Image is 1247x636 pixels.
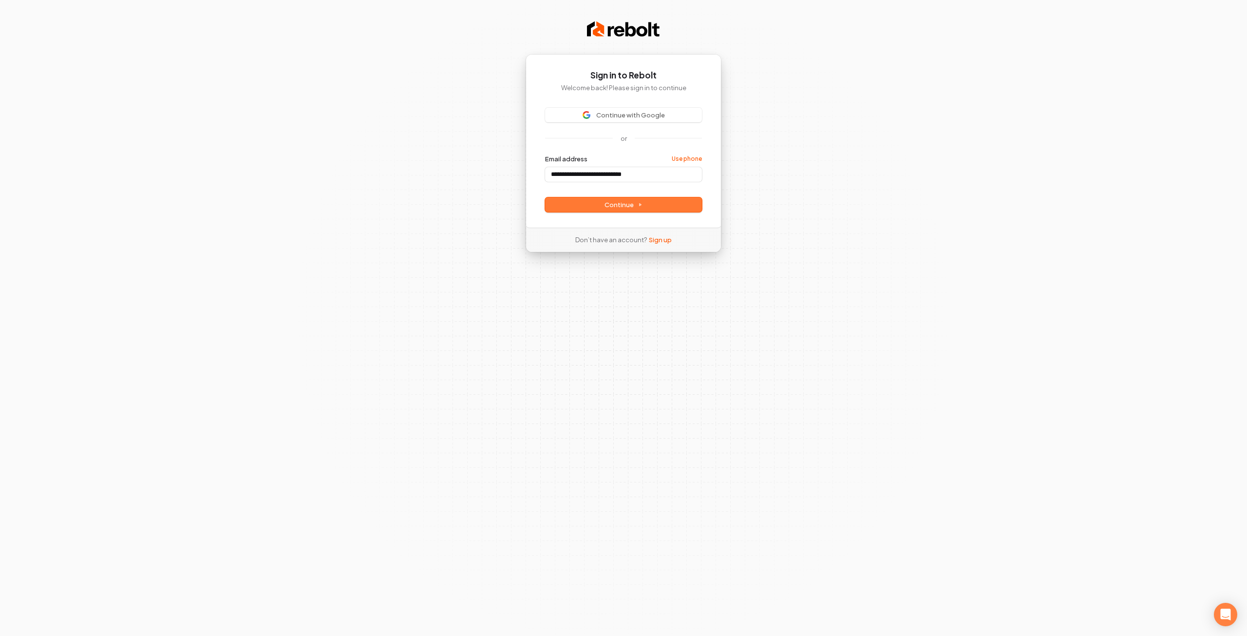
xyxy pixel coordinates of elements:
p: or [621,134,627,143]
span: Don’t have an account? [575,235,647,244]
button: Continue [545,197,702,212]
p: Welcome back! Please sign in to continue [545,83,702,92]
h1: Sign in to Rebolt [545,70,702,81]
a: Sign up [649,235,672,244]
span: Continue with Google [596,111,665,119]
label: Email address [545,154,587,163]
span: Continue [605,200,642,209]
img: Sign in with Google [583,111,590,119]
div: Open Intercom Messenger [1214,603,1237,626]
button: Sign in with GoogleContinue with Google [545,108,702,122]
a: Use phone [672,155,702,163]
img: Rebolt Logo [587,19,660,39]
